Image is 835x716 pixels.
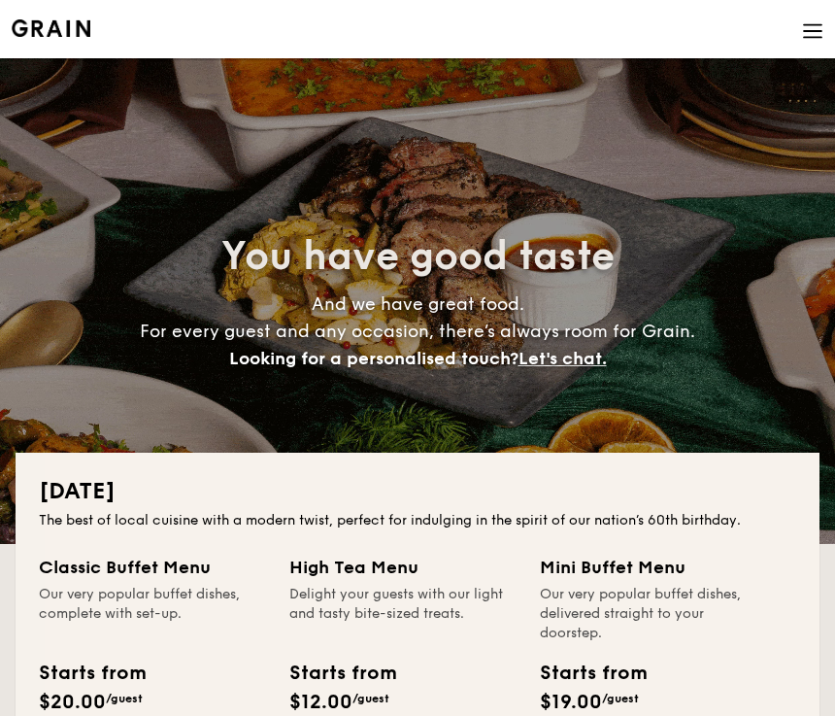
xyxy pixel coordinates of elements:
[39,659,145,688] div: Starts from
[221,233,615,280] span: You have good taste
[289,691,352,714] span: $12.00
[289,585,517,643] div: Delight your guests with our light and tasty bite-sized treats.
[39,554,266,581] div: Classic Buffet Menu
[289,554,517,581] div: High Tea Menu
[540,659,646,688] div: Starts from
[39,585,266,643] div: Our very popular buffet dishes, complete with set-up.
[602,692,639,705] span: /guest
[540,585,767,643] div: Our very popular buffet dishes, delivered straight to your doorstep.
[39,476,796,507] h2: [DATE]
[802,20,823,42] img: icon-hamburger-menu.db5d7e83.svg
[540,691,602,714] span: $19.00
[518,348,607,369] span: Let's chat.
[229,348,518,369] span: Looking for a personalised touch?
[12,19,90,37] a: Logotype
[39,511,796,530] div: The best of local cuisine with a modern twist, perfect for indulging in the spirit of our nation’...
[289,659,395,688] div: Starts from
[352,692,389,705] span: /guest
[39,691,106,714] span: $20.00
[140,293,695,369] span: And we have great food. For every guest and any occasion, there’s always room for Grain.
[12,19,90,37] img: Grain
[106,692,143,705] span: /guest
[540,554,767,581] div: Mini Buffet Menu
